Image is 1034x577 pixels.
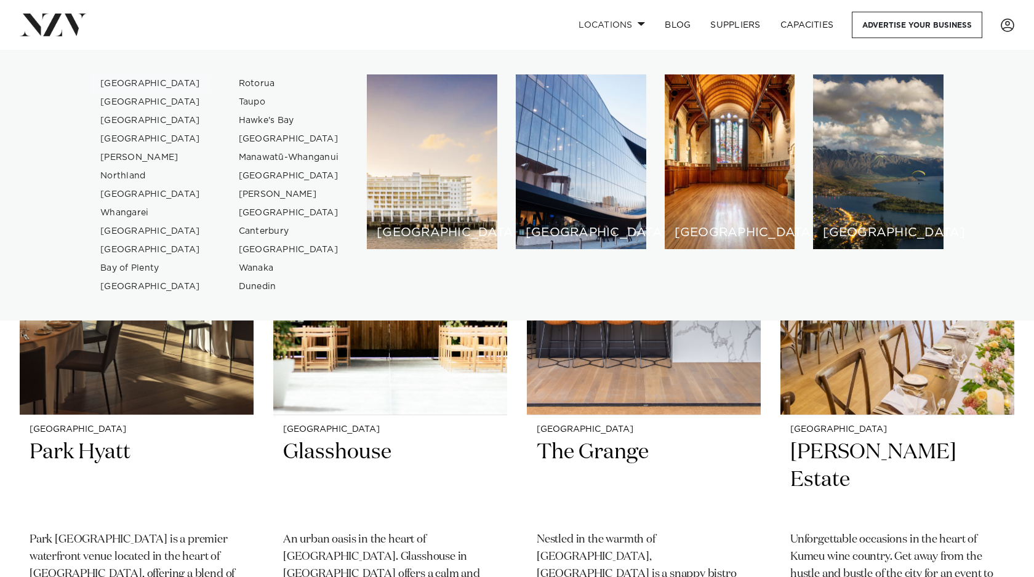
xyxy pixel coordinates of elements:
a: [GEOGRAPHIC_DATA] [90,277,210,296]
small: [GEOGRAPHIC_DATA] [30,425,244,434]
small: [GEOGRAPHIC_DATA] [537,425,751,434]
a: Rotorua [229,74,349,93]
a: [PERSON_NAME] [229,185,349,204]
a: [GEOGRAPHIC_DATA] [229,204,349,222]
a: [GEOGRAPHIC_DATA] [90,74,210,93]
a: Whangarei [90,204,210,222]
a: Taupo [229,93,349,111]
a: [PERSON_NAME] [90,148,210,167]
a: Wellington venues [GEOGRAPHIC_DATA] [516,74,646,249]
h6: [GEOGRAPHIC_DATA] [675,226,785,239]
a: Canterbury [229,222,349,241]
a: Dunedin [229,277,349,296]
a: Northland [90,167,210,185]
h6: [GEOGRAPHIC_DATA] [823,226,934,239]
a: Christchurch venues [GEOGRAPHIC_DATA] [665,74,795,249]
h2: The Grange [537,439,751,522]
a: [GEOGRAPHIC_DATA] [229,130,349,148]
a: [GEOGRAPHIC_DATA] [90,93,210,111]
a: SUPPLIERS [700,12,770,38]
a: Queenstown venues [GEOGRAPHIC_DATA] [813,74,944,249]
a: Manawatū-Whanganui [229,148,349,167]
a: [GEOGRAPHIC_DATA] [90,185,210,204]
a: Auckland venues [GEOGRAPHIC_DATA] [367,74,497,249]
a: [GEOGRAPHIC_DATA] [90,222,210,241]
a: [GEOGRAPHIC_DATA] [90,111,210,130]
h6: [GEOGRAPHIC_DATA] [377,226,487,239]
h6: [GEOGRAPHIC_DATA] [526,226,636,239]
a: [GEOGRAPHIC_DATA] [90,130,210,148]
a: Bay of Plenty [90,259,210,277]
h2: [PERSON_NAME] Estate [790,439,1004,522]
img: nzv-logo.png [20,14,87,36]
a: [GEOGRAPHIC_DATA] [229,167,349,185]
h2: Park Hyatt [30,439,244,522]
a: Advertise your business [852,12,982,38]
h2: Glasshouse [283,439,497,522]
a: [GEOGRAPHIC_DATA] [229,241,349,259]
a: Wanaka [229,259,349,277]
small: [GEOGRAPHIC_DATA] [283,425,497,434]
a: Hawke's Bay [229,111,349,130]
a: Capacities [771,12,844,38]
a: BLOG [655,12,700,38]
small: [GEOGRAPHIC_DATA] [790,425,1004,434]
a: [GEOGRAPHIC_DATA] [90,241,210,259]
a: Locations [569,12,655,38]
